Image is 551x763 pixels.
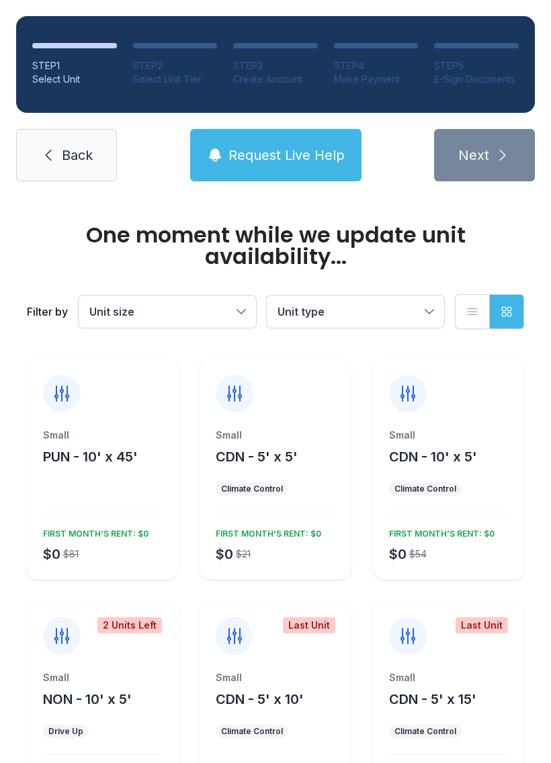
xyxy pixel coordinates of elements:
div: Select Unit [32,73,117,86]
div: Select Unit Tier [133,73,218,86]
div: FIRST MONTH’S RENT: $0 [384,523,495,539]
span: Back [62,146,93,165]
div: Small [43,429,162,442]
div: Filter by [27,304,68,320]
div: $21 [236,547,251,561]
div: One moment while we update unit availability... [27,224,524,267]
span: CDN - 5' x 5' [216,449,298,465]
span: CDN - 5' x 10' [216,691,304,707]
button: PUN - 10' x 45' [43,447,138,466]
span: Request Live Help [228,146,345,165]
div: Last Unit [283,617,335,633]
div: Climate Control [394,484,456,494]
div: Climate Control [221,726,283,737]
div: Create Account [233,73,318,86]
div: Last Unit [456,617,508,633]
button: Unit size [79,296,256,328]
div: 2 Units Left [97,617,162,633]
div: $81 [63,547,79,561]
div: STEP 5 [434,59,519,73]
div: $0 [389,545,407,564]
div: E-Sign Documents [434,73,519,86]
div: Make Payment [334,73,419,86]
button: CDN - 5' x 10' [216,690,304,709]
button: CDN - 5' x 5' [216,447,298,466]
span: CDN - 5' x 15' [389,691,476,707]
button: Unit type [267,296,444,328]
div: $0 [216,545,233,564]
span: Next [458,146,489,165]
div: $54 [409,547,427,561]
div: Climate Control [394,726,456,737]
span: CDN - 10' x 5' [389,449,477,465]
div: Small [216,429,335,442]
span: Unit type [278,305,325,318]
div: Small [43,671,162,684]
div: STEP 1 [32,59,117,73]
div: STEP 3 [233,59,318,73]
div: Small [389,671,508,684]
div: Climate Control [221,484,283,494]
div: FIRST MONTH’S RENT: $0 [38,523,149,539]
div: STEP 2 [133,59,218,73]
button: NON - 10' x 5' [43,690,132,709]
button: CDN - 10' x 5' [389,447,477,466]
div: Drive Up [48,726,83,737]
div: Small [389,429,508,442]
div: STEP 4 [334,59,419,73]
div: FIRST MONTH’S RENT: $0 [210,523,321,539]
span: PUN - 10' x 45' [43,449,138,465]
span: NON - 10' x 5' [43,691,132,707]
span: Unit size [89,305,134,318]
div: Small [216,671,335,684]
button: CDN - 5' x 15' [389,690,476,709]
div: $0 [43,545,60,564]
